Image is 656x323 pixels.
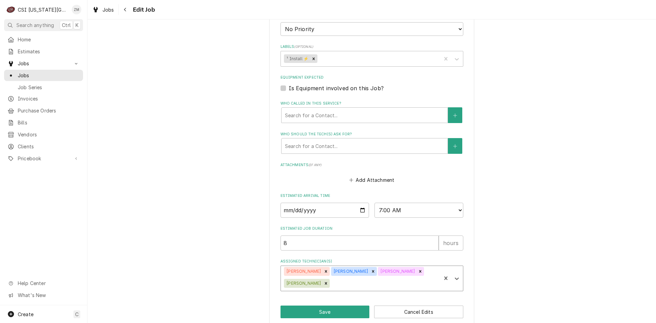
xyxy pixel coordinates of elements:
span: What's New [18,292,79,299]
label: Assigned Technician(s) [281,259,463,264]
label: Attachments [281,162,463,168]
div: Attachments [281,162,463,185]
button: Create New Contact [448,107,462,123]
a: Estimates [4,46,83,57]
button: Create New Contact [448,138,462,154]
a: Go to Help Center [4,278,83,289]
a: Go to Jobs [4,58,83,69]
div: Remove Jesse Hughes [416,267,424,276]
input: Date [281,203,369,218]
div: Zach Masters's Avatar [72,5,81,14]
div: Estimated Arrival Time [281,193,463,217]
a: Go to What's New [4,290,83,301]
span: C [75,311,79,318]
span: Create [18,311,33,317]
svg: Create New Contact [453,144,457,149]
label: Estimated Arrival Time [281,193,463,199]
span: Clients [18,143,80,150]
div: Assigned Technician(s) [281,259,463,291]
div: [PERSON_NAME] [378,267,416,276]
div: ZM [72,5,81,14]
button: Save [281,306,370,318]
label: Labels [281,44,463,50]
span: Edit Job [131,5,155,14]
div: CSI [US_STATE][GEOGRAPHIC_DATA] [18,6,68,13]
a: Clients [4,141,83,152]
div: [PERSON_NAME] [284,267,322,276]
span: Jobs [18,72,80,79]
div: [PERSON_NAME] [331,267,369,276]
span: Jobs [18,60,69,67]
span: Help Center [18,280,79,287]
span: Invoices [18,95,80,102]
div: Estimated Job Duration [281,226,463,250]
span: Purchase Orders [18,107,80,114]
span: Bills [18,119,80,126]
div: Button Group [281,306,463,318]
div: C [6,5,16,14]
span: Vendors [18,131,80,138]
div: Equipment Expected [281,75,463,92]
span: Search anything [16,22,54,29]
svg: Create New Contact [453,113,457,118]
button: Search anythingCtrlK [4,19,83,31]
span: K [76,22,79,29]
label: Is Equipment involved on this Job? [289,84,384,92]
label: Estimated Job Duration [281,226,463,231]
button: Add Attachment [348,175,396,185]
label: Who called in this service? [281,101,463,106]
a: Jobs [4,70,83,81]
div: hours [439,235,463,251]
div: Remove ¹ Install ⚡️ [310,54,317,63]
span: Job Series [18,84,80,91]
a: Go to Pricebook [4,153,83,164]
a: Job Series [4,82,83,93]
div: Who should the tech(s) ask for? [281,132,463,154]
div: Who called in this service? [281,101,463,123]
a: Vendors [4,129,83,140]
button: Cancel Edits [374,306,463,318]
div: Remove Tyler Wilson [322,267,330,276]
a: Jobs [90,4,117,15]
div: Labels [281,44,463,66]
span: Pricebook [18,155,69,162]
div: ¹ Install ⚡️ [284,54,310,63]
a: Invoices [4,93,83,104]
span: ( optional ) [294,45,313,49]
label: Equipment Expected [281,75,463,80]
div: Button Group Row [281,306,463,318]
a: Purchase Orders [4,105,83,116]
div: CSI Kansas City's Avatar [6,5,16,14]
span: ( if any ) [309,163,322,167]
div: Remove Damon Cantu [322,279,330,288]
div: [PERSON_NAME] [284,279,322,288]
a: Home [4,34,83,45]
span: Jobs [102,6,114,13]
label: Who should the tech(s) ask for? [281,132,463,137]
button: Navigate back [120,4,131,15]
span: Home [18,36,80,43]
span: Ctrl [62,22,71,29]
div: Remove Wylin Ming [369,267,377,276]
a: Bills [4,117,83,128]
select: Time Select [374,203,463,218]
div: Priority [281,13,463,36]
span: Estimates [18,48,80,55]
